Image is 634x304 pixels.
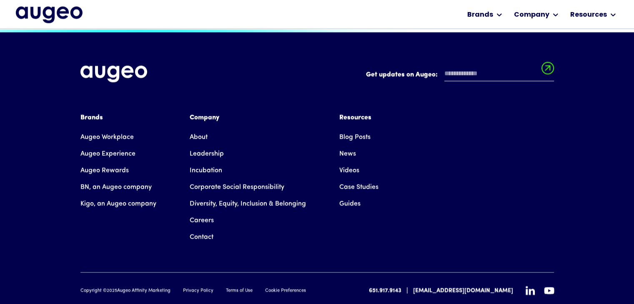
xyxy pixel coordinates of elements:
[570,10,607,20] div: Resources
[265,288,306,295] a: Cookie Preferences
[339,196,361,212] a: Guides
[190,162,222,179] a: Incubation
[80,129,134,146] a: Augeo Workplace
[190,179,284,196] a: Corporate Social Responsibility
[190,129,208,146] a: About
[183,288,213,295] a: Privacy Policy
[107,289,117,293] span: 2025
[80,113,156,123] div: Brands
[413,287,513,295] a: [EMAIL_ADDRESS][DOMAIN_NAME]
[339,179,378,196] a: Case Studies
[339,146,356,162] a: News
[514,10,549,20] div: Company
[339,129,371,146] a: Blog Posts
[467,10,493,20] div: Brands
[339,113,378,123] div: Resources
[406,286,408,296] div: |
[80,66,147,83] img: Augeo's full logo in white.
[80,162,129,179] a: Augeo Rewards
[541,62,554,80] input: Submit
[366,66,554,86] form: Email Form
[190,113,306,123] div: Company
[80,179,152,196] a: BN, an Augeo company
[16,7,83,24] a: home
[80,288,170,295] div: Copyright © Augeo Affinity Marketing
[366,70,438,80] label: Get updates on Augeo:
[190,229,213,246] a: Contact
[80,146,135,162] a: Augeo Experience
[80,196,156,212] a: Kigo, an Augeo company
[190,146,224,162] a: Leadership
[369,287,401,295] a: 651.917.9143
[226,288,253,295] a: Terms of Use
[190,212,214,229] a: Careers
[339,162,359,179] a: Videos
[190,196,306,212] a: Diversity, Equity, Inclusion & Belonging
